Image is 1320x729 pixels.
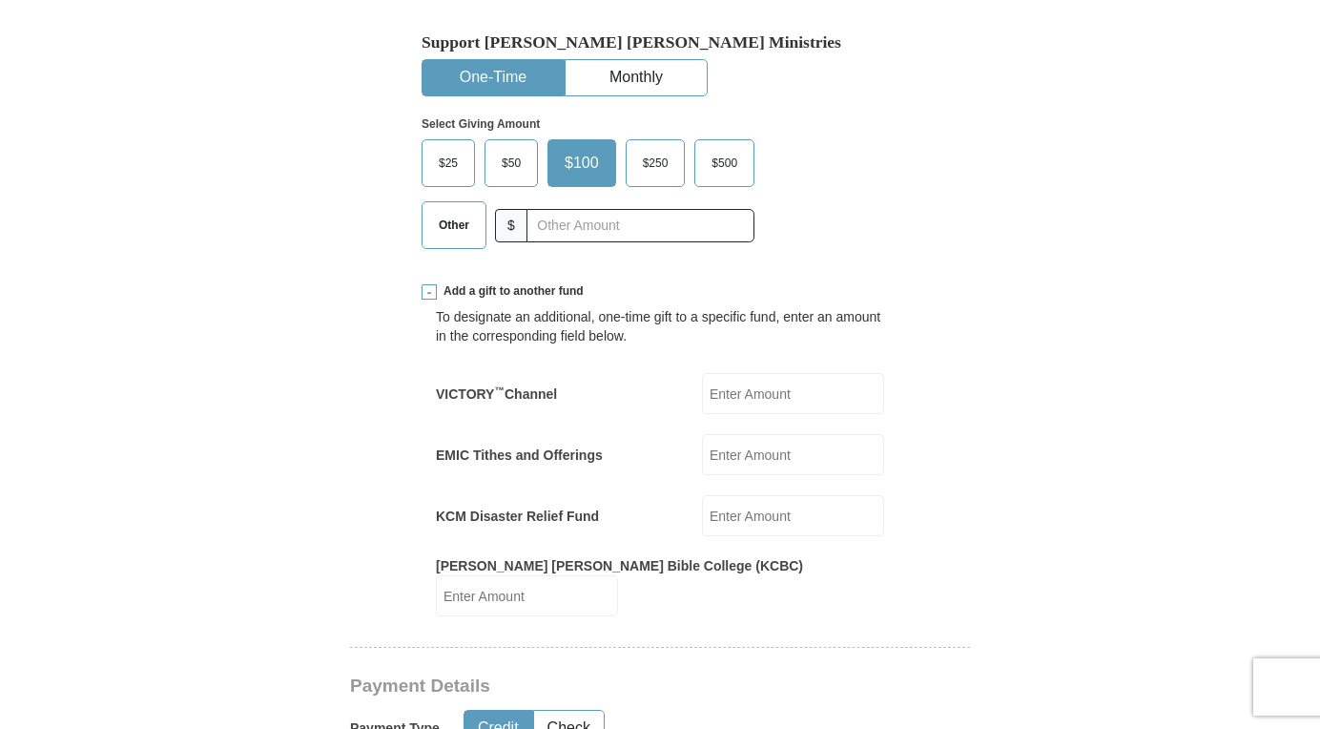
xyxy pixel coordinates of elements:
span: Add a gift to another fund [437,283,584,300]
input: Enter Amount [702,373,884,414]
strong: Select Giving Amount [422,117,540,131]
label: [PERSON_NAME] [PERSON_NAME] Bible College (KCBC) [436,556,803,575]
label: KCM Disaster Relief Fund [436,507,599,526]
h3: Payment Details [350,676,836,698]
span: Other [429,211,479,240]
span: $500 [702,149,747,177]
div: To designate an additional, one-time gift to a specific fund, enter an amount in the correspondin... [436,307,884,345]
span: $ [495,209,527,242]
span: $25 [429,149,467,177]
sup: ™ [494,385,505,396]
button: Monthly [566,60,707,95]
input: Enter Amount [702,495,884,536]
input: Other Amount [526,209,754,242]
label: EMIC Tithes and Offerings [436,446,603,465]
h5: Support [PERSON_NAME] [PERSON_NAME] Ministries [422,32,898,52]
input: Enter Amount [702,434,884,475]
span: $250 [633,149,678,177]
label: VICTORY Channel [436,385,557,404]
input: Enter Amount [436,575,618,616]
button: One-Time [423,60,564,95]
span: $50 [492,149,530,177]
span: $100 [555,149,608,177]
